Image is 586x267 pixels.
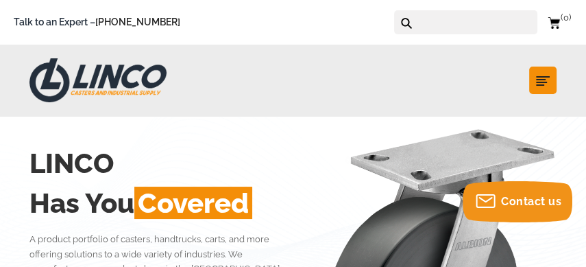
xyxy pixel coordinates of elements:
[29,58,167,102] img: LINCO CASTERS & INDUSTRIAL SUPPLY
[29,183,291,223] h2: Has You
[134,187,252,219] span: Covered
[548,14,572,31] a: 0
[561,12,571,23] span: 0
[14,14,180,30] span: Talk to an Expert –
[463,181,572,222] button: Contact us
[95,16,180,27] a: [PHONE_NUMBER]
[29,143,291,183] h2: LINCO
[501,195,561,208] span: Contact us
[417,10,537,34] input: Search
